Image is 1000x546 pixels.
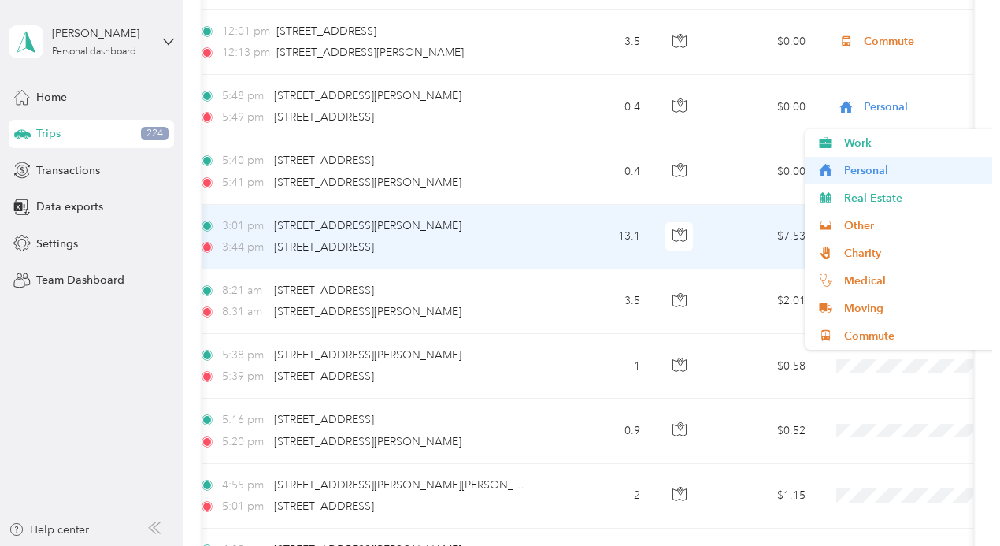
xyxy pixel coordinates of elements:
[222,44,270,61] span: 12:13 pm
[36,199,103,215] span: Data exports
[274,478,549,492] span: [STREET_ADDRESS][PERSON_NAME][PERSON_NAME]
[274,219,461,232] span: [STREET_ADDRESS][PERSON_NAME]
[274,240,374,254] span: [STREET_ADDRESS]
[276,24,376,38] span: [STREET_ADDRESS]
[274,110,374,124] span: [STREET_ADDRESS]
[222,87,267,105] span: 5:48 pm
[36,272,124,288] span: Team Dashboard
[708,205,818,269] td: $7.53
[222,347,267,364] span: 5:38 pm
[222,217,267,235] span: 3:01 pm
[222,23,270,40] span: 12:01 pm
[708,464,818,529] td: $1.15
[274,348,461,362] span: [STREET_ADDRESS][PERSON_NAME]
[708,10,818,75] td: $0.00
[549,75,653,139] td: 0.4
[9,522,89,538] button: Help center
[222,282,267,299] span: 8:21 am
[844,245,990,262] span: Charity
[36,236,78,252] span: Settings
[52,47,136,57] div: Personal dashboard
[549,139,653,204] td: 0.4
[844,190,990,206] span: Real Estate
[549,269,653,334] td: 3.5
[222,239,267,256] span: 3:44 pm
[844,217,990,234] span: Other
[222,368,267,385] span: 5:39 pm
[274,435,461,448] span: [STREET_ADDRESS][PERSON_NAME]
[844,162,990,179] span: Personal
[549,334,653,399] td: 1
[222,411,267,429] span: 5:16 pm
[274,176,461,189] span: [STREET_ADDRESS][PERSON_NAME]
[274,154,374,167] span: [STREET_ADDRESS]
[52,25,150,42] div: [PERSON_NAME]
[274,89,461,102] span: [STREET_ADDRESS][PERSON_NAME]
[708,399,818,463] td: $0.52
[222,433,267,451] span: 5:20 pm
[36,162,100,179] span: Transactions
[36,89,67,106] span: Home
[708,75,818,139] td: $0.00
[276,46,464,59] span: [STREET_ADDRESS][PERSON_NAME]
[222,109,267,126] span: 5:49 pm
[549,10,653,75] td: 3.5
[549,464,653,529] td: 2
[274,305,461,318] span: [STREET_ADDRESS][PERSON_NAME]
[549,205,653,269] td: 13.1
[708,334,818,399] td: $0.58
[274,284,374,297] span: [STREET_ADDRESS]
[222,477,267,494] span: 4:55 pm
[844,273,990,289] span: Medical
[912,458,1000,546] iframe: Everlance-gr Chat Button Frame
[222,174,267,191] span: 5:41 pm
[844,300,990,317] span: Moving
[274,413,374,426] span: [STREET_ADDRESS]
[549,399,653,463] td: 0.9
[222,303,267,321] span: 8:31 am
[844,328,990,344] span: Commute
[36,125,61,142] span: Trips
[274,500,374,513] span: [STREET_ADDRESS]
[844,135,990,151] span: Work
[274,370,374,383] span: [STREET_ADDRESS]
[222,152,267,169] span: 5:40 pm
[141,127,169,141] span: 224
[708,269,818,334] td: $2.01
[222,498,267,515] span: 5:01 pm
[708,139,818,204] td: $0.00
